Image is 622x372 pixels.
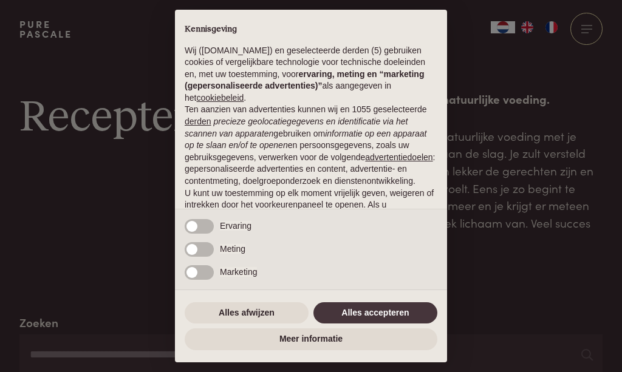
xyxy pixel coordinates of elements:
em: precieze geolocatiegegevens en identificatie via het scannen van apparaten [185,117,408,138]
button: derden [185,116,211,128]
h2: Kennisgeving [185,24,437,35]
span: Meting [220,244,245,254]
p: U kunt uw toestemming op elk moment vrijelijk geven, weigeren of intrekken door het voorkeurenpan... [185,188,437,247]
strong: ervaring, meting en “marketing (gepersonaliseerde advertenties)” [185,69,424,91]
p: Ten aanzien van advertenties kunnen wij en 1055 geselecteerde gebruiken om en persoonsgegevens, z... [185,104,437,187]
span: Marketing [220,267,257,277]
em: informatie op een apparaat op te slaan en/of te openen [185,129,427,150]
span: Ervaring [220,221,251,231]
button: Alles accepteren [313,302,437,324]
p: Wij ([DOMAIN_NAME]) en geselecteerde derden (5) gebruiken cookies of vergelijkbare technologie vo... [185,45,437,104]
button: advertentiedoelen [365,152,432,164]
button: Meer informatie [185,328,437,350]
a: cookiebeleid [196,93,244,103]
button: Alles afwijzen [185,302,309,324]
